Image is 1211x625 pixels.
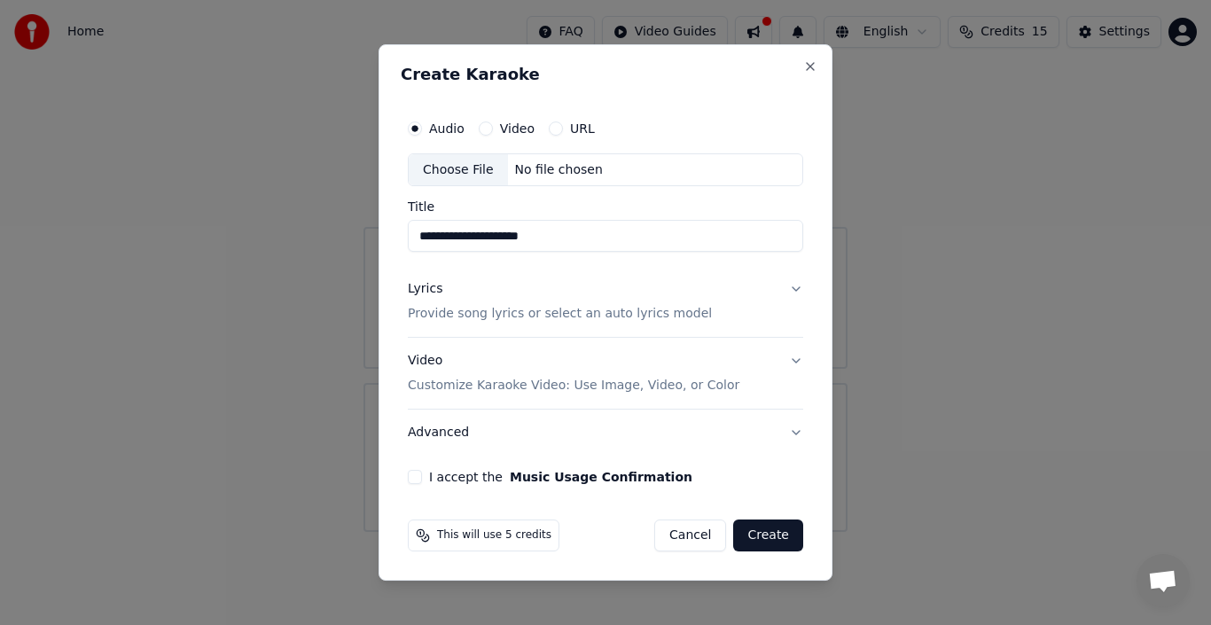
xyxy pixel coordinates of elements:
button: Create [733,520,803,551]
div: No file chosen [508,161,610,179]
label: Video [500,122,535,135]
label: URL [570,122,595,135]
p: Customize Karaoke Video: Use Image, Video, or Color [408,377,739,395]
button: Cancel [654,520,726,551]
p: Provide song lyrics or select an auto lyrics model [408,306,712,324]
button: VideoCustomize Karaoke Video: Use Image, Video, or Color [408,339,803,410]
div: Video [408,353,739,395]
label: Title [408,201,803,214]
div: Lyrics [408,281,442,299]
span: This will use 5 credits [437,528,551,543]
button: LyricsProvide song lyrics or select an auto lyrics model [408,267,803,338]
label: Audio [429,122,465,135]
h2: Create Karaoke [401,66,810,82]
button: Advanced [408,410,803,456]
label: I accept the [429,471,692,483]
div: Choose File [409,154,508,186]
button: I accept the [510,471,692,483]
